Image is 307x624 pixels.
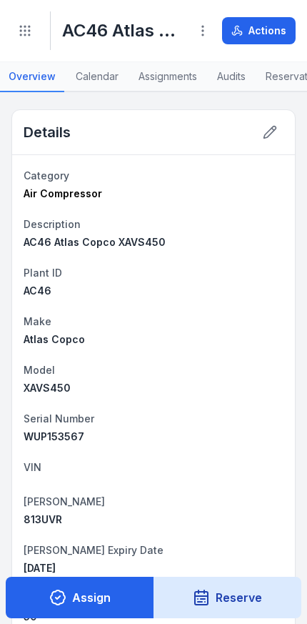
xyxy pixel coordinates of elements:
[24,562,56,574] time: 5/8/2026, 10:00:00 pm
[67,62,127,92] a: Calendar
[24,218,81,230] span: Description
[222,17,296,44] button: Actions
[208,62,254,92] a: Audits
[24,187,102,199] span: Air Compressor
[24,364,55,376] span: Model
[153,577,302,618] button: Reserve
[130,62,206,92] a: Assignments
[24,284,51,297] span: AC46
[24,333,85,345] span: Atlas Copco
[24,461,41,473] span: VIN
[24,267,62,279] span: Plant ID
[24,412,94,425] span: Serial Number
[62,19,178,42] h1: AC46 Atlas Copco XAVS450
[24,562,56,574] span: [DATE]
[24,513,62,525] span: 813UVR
[24,544,163,556] span: [PERSON_NAME] Expiry Date
[24,382,71,394] span: XAVS450
[24,430,84,442] span: WUP153567
[24,236,166,248] span: AC46 Atlas Copco XAVS450
[24,495,105,507] span: [PERSON_NAME]
[6,577,154,618] button: Assign
[11,17,39,44] button: Toggle navigation
[24,169,69,182] span: Category
[24,122,71,142] h2: Details
[24,315,51,327] span: Make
